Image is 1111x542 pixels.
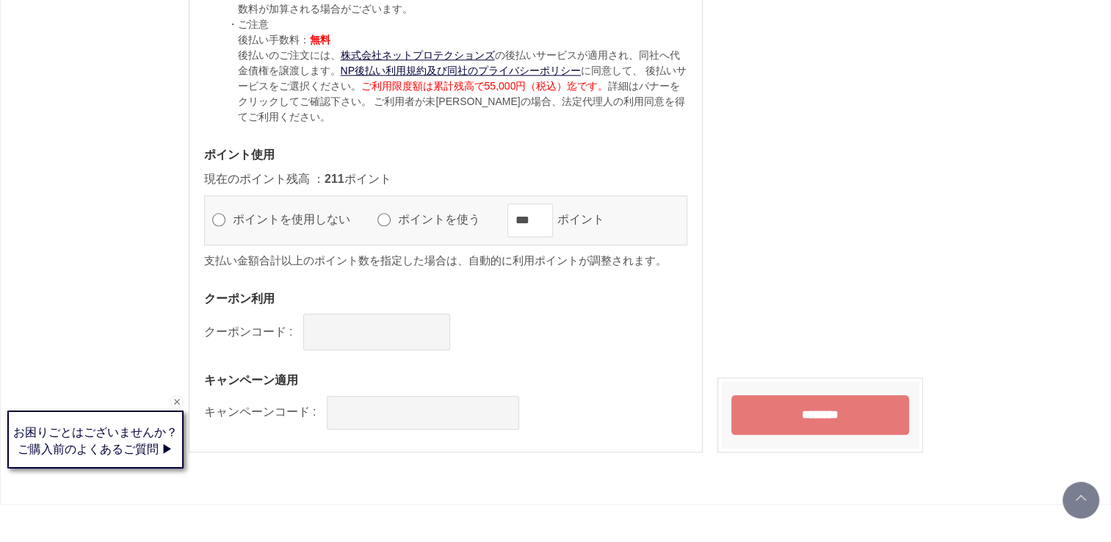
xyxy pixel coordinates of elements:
[204,147,687,162] h3: ポイント使用
[238,32,687,125] p: 後払い手数料： 後払いのご注文には、 の後払いサービスが適用され、同社へ代金債権を譲渡します。 に同意して、 後払いサービスをご選択ください。 詳細はバナーをクリックしてご確認下さい。 ご利用者...
[204,170,687,188] p: 現在のポイント残高 ： ポイント
[310,34,330,46] span: 無料
[204,325,293,338] label: クーポンコード :
[204,253,687,270] p: 支払い金額合計以上のポイント数を指定した場合は、自動的に利用ポイントが調整されます。
[204,405,316,418] label: キャンペーンコード :
[361,80,609,92] span: ご利用限度額は累計残高で55,000円（税込）迄です。
[229,213,367,225] label: ポイントを使用しない
[204,372,687,388] h3: キャンペーン適用
[204,291,687,306] h3: クーポン利用
[325,173,344,185] span: 211
[553,213,620,225] label: ポイント
[341,49,495,61] a: 株式会社ネットプロテクションズ
[341,65,581,76] a: NP後払い利用規約及び同社のプライバシーポリシー
[394,213,497,225] label: ポイントを使う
